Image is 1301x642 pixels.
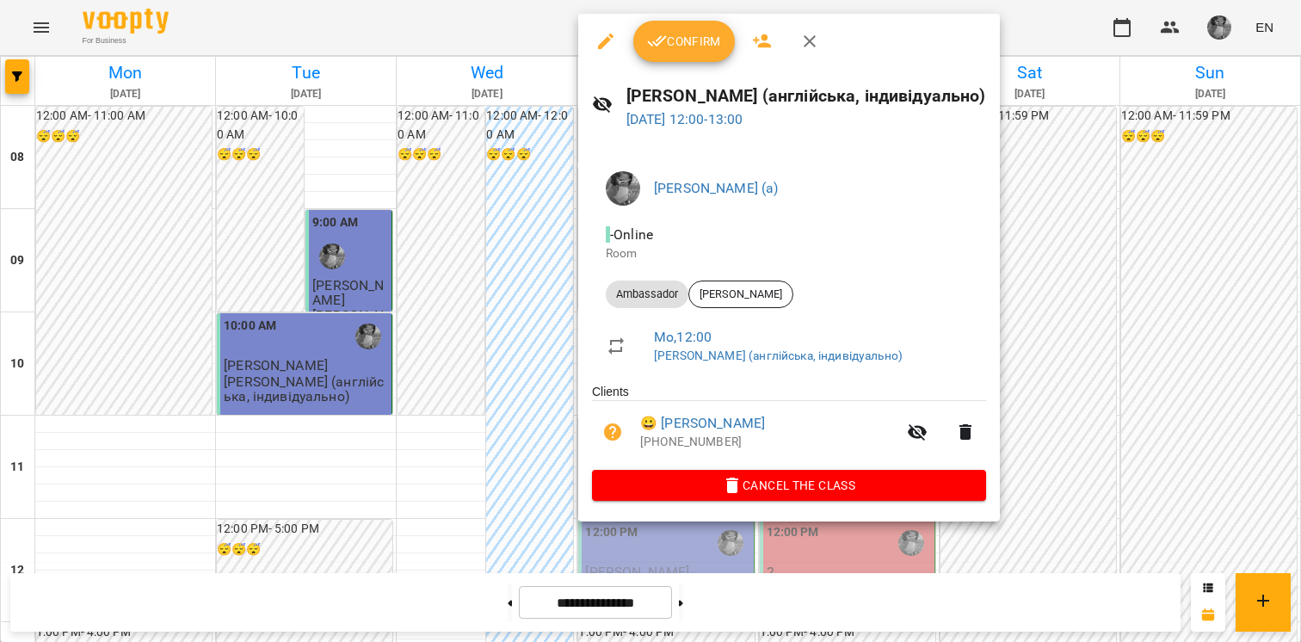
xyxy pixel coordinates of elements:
span: Confirm [647,31,721,52]
a: [DATE] 12:00-13:00 [626,111,743,127]
a: [PERSON_NAME] (а) [654,180,779,196]
a: [PERSON_NAME] (англійська, індивідуально) [654,349,903,362]
span: Cancel the class [606,475,972,496]
button: Cancel the class [592,470,986,501]
span: Ambassador [606,287,688,302]
button: Unpaid. Bill the attendance? [592,411,633,453]
ul: Clients [592,383,986,469]
p: [PHONE_NUMBER] [640,434,897,451]
img: d8a229def0a6a8f2afd845e9c03c6922.JPG [606,171,640,206]
div: [PERSON_NAME] [688,281,793,308]
span: - Online [606,226,657,243]
p: Room [606,245,972,262]
button: Confirm [633,21,735,62]
a: 😀 [PERSON_NAME] [640,413,765,434]
span: [PERSON_NAME] [689,287,792,302]
a: Mo , 12:00 [654,329,712,345]
h6: [PERSON_NAME] (англійська, індивідуально) [626,83,986,109]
